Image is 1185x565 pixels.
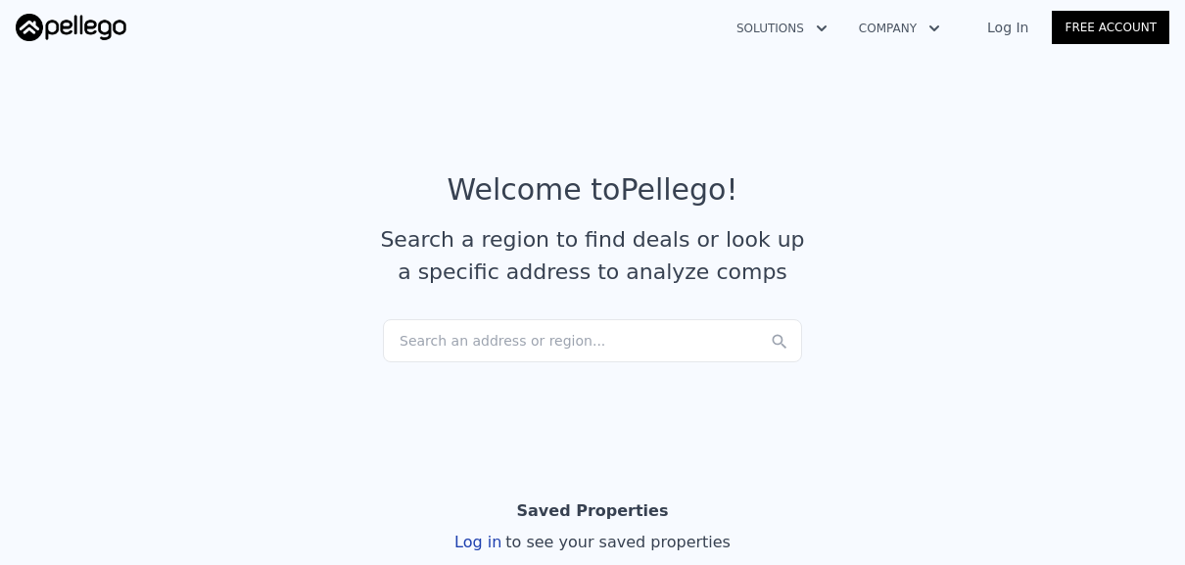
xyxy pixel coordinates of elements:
a: Free Account [1052,11,1169,44]
img: Pellego [16,14,126,41]
div: Search an address or region... [383,319,802,362]
a: Log In [964,18,1052,37]
div: Log in [454,531,731,554]
div: Search a region to find deals or look up a specific address to analyze comps [373,223,812,288]
div: Saved Properties [517,492,669,531]
div: Welcome to Pellego ! [448,172,738,208]
span: to see your saved properties [501,533,731,551]
button: Solutions [721,11,843,46]
button: Company [843,11,956,46]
